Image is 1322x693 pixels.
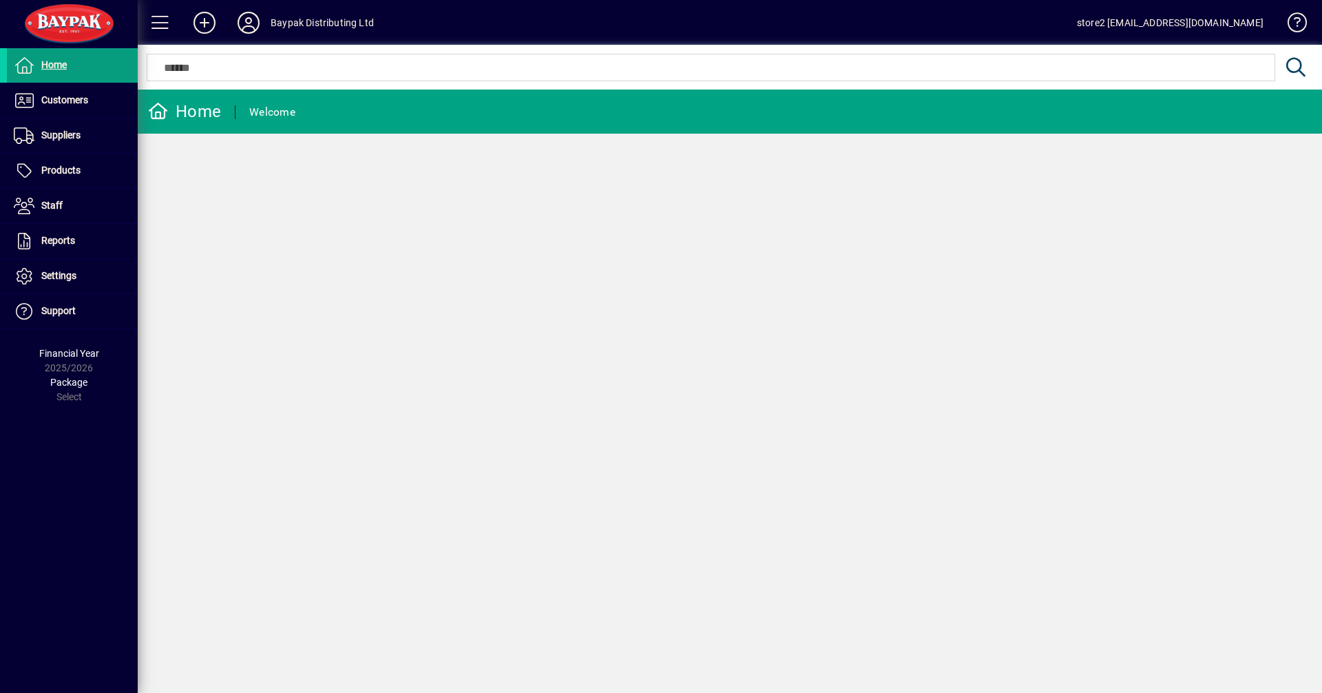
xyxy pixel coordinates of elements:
[41,305,76,316] span: Support
[41,130,81,141] span: Suppliers
[41,94,88,105] span: Customers
[249,101,295,123] div: Welcome
[7,118,138,153] a: Suppliers
[182,10,227,35] button: Add
[227,10,271,35] button: Profile
[41,200,63,211] span: Staff
[7,224,138,258] a: Reports
[7,83,138,118] a: Customers
[41,59,67,70] span: Home
[7,189,138,223] a: Staff
[39,348,99,359] span: Financial Year
[50,377,87,388] span: Package
[148,101,221,123] div: Home
[7,294,138,329] a: Support
[1277,3,1305,48] a: Knowledge Base
[41,270,76,281] span: Settings
[7,154,138,188] a: Products
[41,235,75,246] span: Reports
[7,259,138,293] a: Settings
[271,12,374,34] div: Baypak Distributing Ltd
[41,165,81,176] span: Products
[1077,12,1263,34] div: store2 [EMAIL_ADDRESS][DOMAIN_NAME]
